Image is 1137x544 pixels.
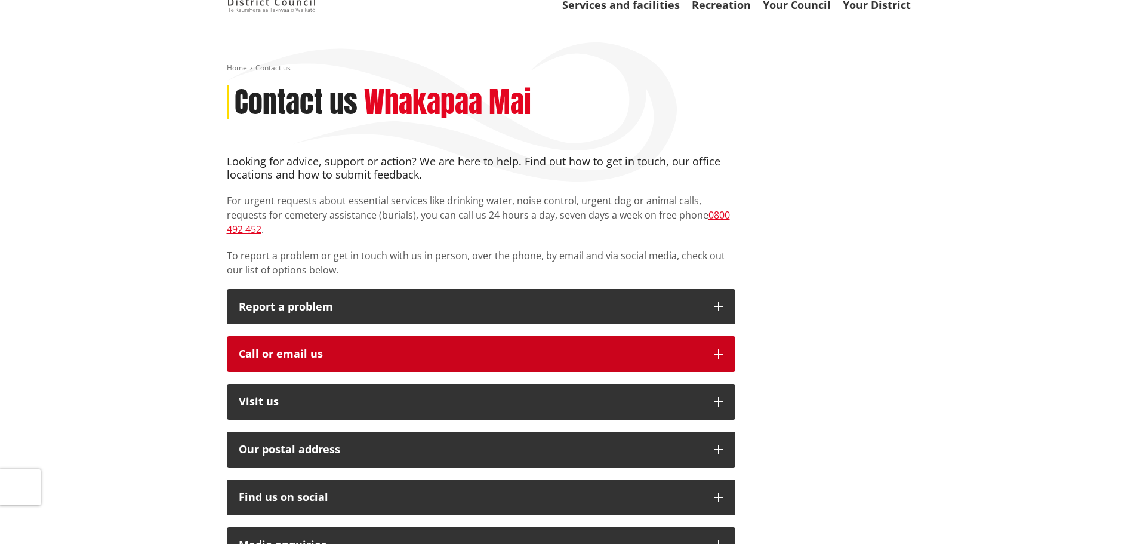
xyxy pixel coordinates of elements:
[227,63,911,73] nav: breadcrumb
[227,248,735,277] p: To report a problem or get in touch with us in person, over the phone, by email and via social me...
[227,289,735,325] button: Report a problem
[235,85,358,120] h1: Contact us
[227,432,735,468] button: Our postal address
[227,208,730,236] a: 0800 492 452
[227,336,735,372] button: Call or email us
[239,491,702,503] div: Find us on social
[227,63,247,73] a: Home
[239,301,702,313] p: Report a problem
[1082,494,1125,537] iframe: Messenger Launcher
[239,396,702,408] p: Visit us
[255,63,291,73] span: Contact us
[227,384,735,420] button: Visit us
[239,444,702,456] h2: Our postal address
[227,155,735,181] h4: Looking for advice, support or action? We are here to help. Find out how to get in touch, our off...
[227,480,735,515] button: Find us on social
[227,193,735,236] p: For urgent requests about essential services like drinking water, noise control, urgent dog or an...
[364,85,531,120] h2: Whakapaa Mai
[239,348,702,360] div: Call or email us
